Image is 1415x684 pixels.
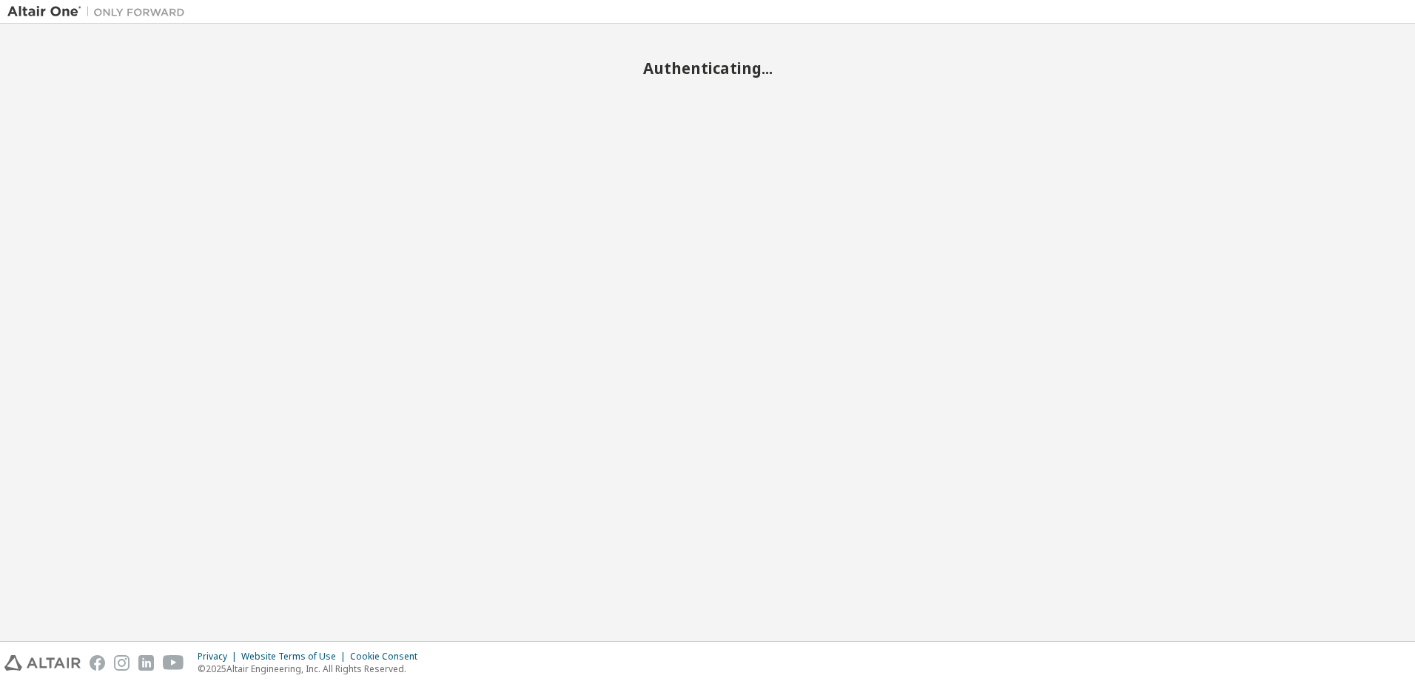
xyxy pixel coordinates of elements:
[4,655,81,671] img: altair_logo.svg
[114,655,130,671] img: instagram.svg
[198,651,241,663] div: Privacy
[198,663,426,675] p: © 2025 Altair Engineering, Inc. All Rights Reserved.
[7,4,192,19] img: Altair One
[7,58,1408,78] h2: Authenticating...
[350,651,426,663] div: Cookie Consent
[163,655,184,671] img: youtube.svg
[138,655,154,671] img: linkedin.svg
[90,655,105,671] img: facebook.svg
[241,651,350,663] div: Website Terms of Use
